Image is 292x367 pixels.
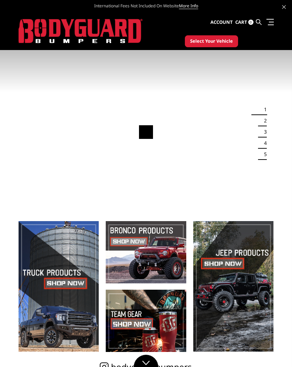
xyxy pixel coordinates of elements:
button: Select Your Vehicle [185,35,238,47]
span: Cart [235,19,247,25]
span: Account [210,19,233,25]
a: Click to Down [134,355,158,367]
a: More Info [179,3,198,9]
span: 0 [248,20,253,25]
button: 2 of 5 [260,115,267,127]
button: 4 of 5 [260,137,267,149]
img: BODYGUARD BUMPERS [19,19,143,43]
button: 1 of 5 [260,104,267,115]
span: Select Your Vehicle [190,38,233,45]
button: 3 of 5 [260,127,267,138]
a: Cart 0 [235,13,253,32]
button: 5 of 5 [260,149,267,160]
a: Account [210,13,233,32]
